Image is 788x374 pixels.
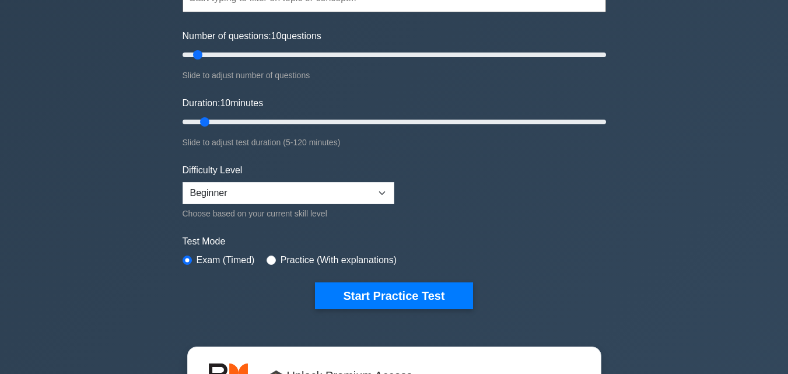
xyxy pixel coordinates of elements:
span: 10 [220,98,230,108]
label: Practice (With explanations) [281,253,397,267]
div: Slide to adjust test duration (5-120 minutes) [183,135,606,149]
label: Duration: minutes [183,96,264,110]
label: Test Mode [183,235,606,249]
label: Number of questions: questions [183,29,321,43]
label: Difficulty Level [183,163,243,177]
button: Start Practice Test [315,282,472,309]
label: Exam (Timed) [197,253,255,267]
div: Slide to adjust number of questions [183,68,606,82]
span: 10 [271,31,282,41]
div: Choose based on your current skill level [183,207,394,221]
